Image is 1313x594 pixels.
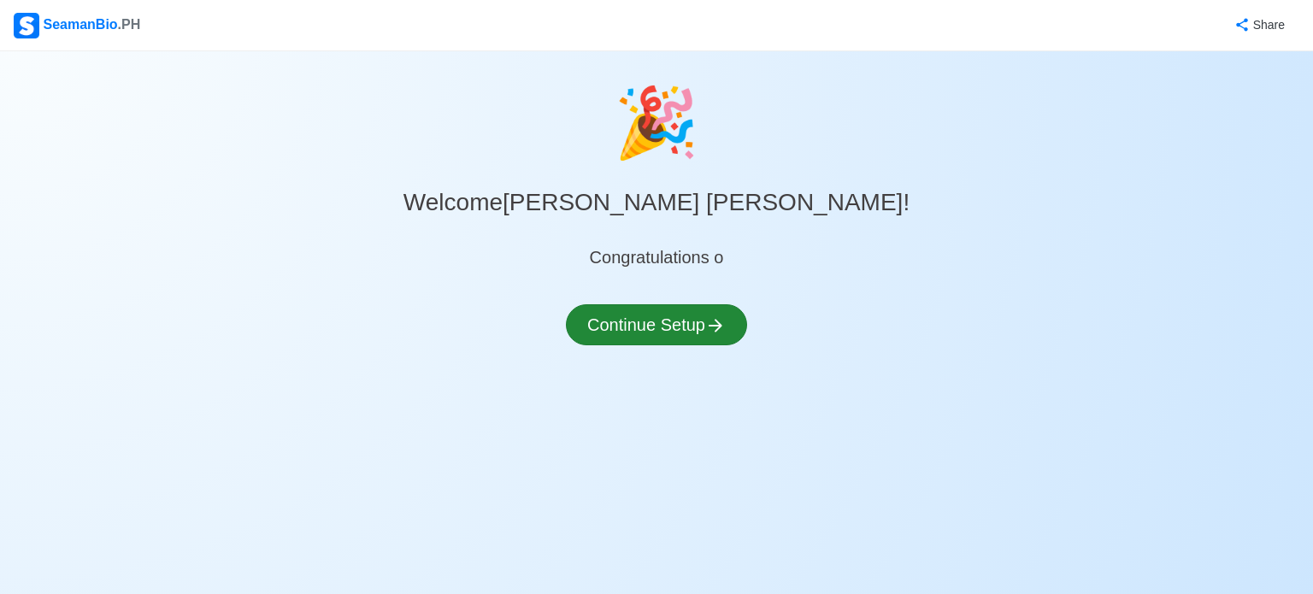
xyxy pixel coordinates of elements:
[566,304,747,345] button: Continue Setup
[590,244,724,270] div: Congratulations o
[1217,9,1299,42] button: Share
[14,13,39,38] img: Logo
[403,174,910,217] h3: Welcome [PERSON_NAME] [PERSON_NAME] !
[14,13,140,38] div: SeamanBio
[118,17,141,32] span: .PH
[614,72,699,174] div: celebrate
